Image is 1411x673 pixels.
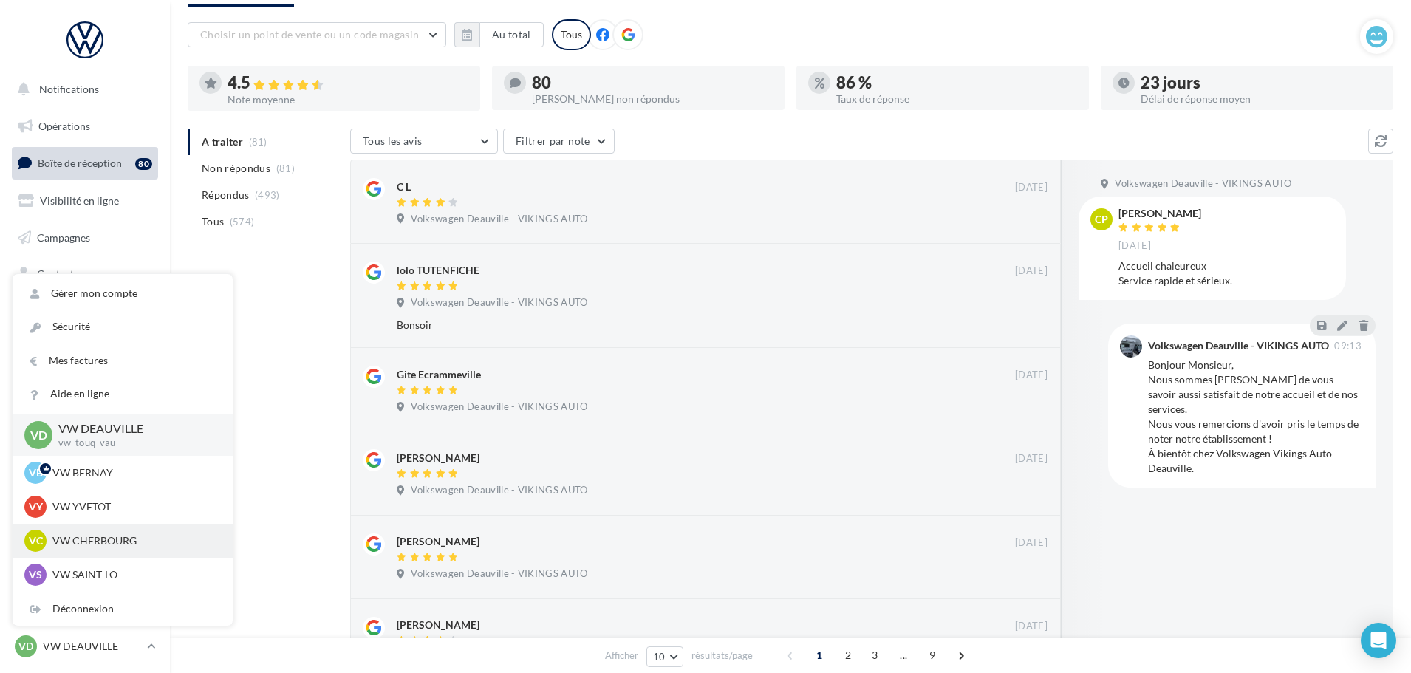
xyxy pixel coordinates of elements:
span: VB [29,465,43,480]
div: Tous [552,19,591,50]
a: Campagnes DataOnDemand [9,418,161,462]
span: résultats/page [691,649,753,663]
span: Volkswagen Deauville - VIKINGS AUTO [411,213,587,226]
span: 10 [653,651,666,663]
div: Bonsoir [397,318,952,332]
span: Notifications [39,83,99,95]
button: Au total [479,22,544,47]
a: Aide en ligne [13,378,233,411]
div: Accueil chaleureux Service rapide et sérieux. [1118,259,1334,288]
div: 86 % [836,75,1077,91]
a: VD VW DEAUVILLE [12,632,158,660]
div: 80 [135,158,152,170]
span: 1 [807,643,831,667]
button: 10 [646,646,684,667]
span: Campagnes [37,230,90,243]
span: Non répondus [202,161,270,176]
p: VW SAINT-LO [52,567,215,582]
div: Volkswagen Deauville - VIKINGS AUTO [1148,341,1329,351]
span: Répondus [202,188,250,202]
a: Campagnes [9,222,161,253]
div: [PERSON_NAME] [397,618,479,632]
span: VY [29,499,43,514]
span: Boîte de réception [38,157,122,169]
a: Calendrier [9,332,161,363]
div: Bonjour Monsieur, Nous sommes [PERSON_NAME] de vous savoir aussi satisfait de notre accueil et de... [1148,358,1364,476]
button: Au total [454,22,544,47]
span: Tous les avis [363,134,423,147]
span: [DATE] [1015,452,1048,465]
span: 09:13 [1334,341,1362,351]
div: C L [397,180,411,194]
span: [DATE] [1015,369,1048,382]
a: Mes factures [13,344,233,378]
div: [PERSON_NAME] [1118,208,1201,219]
a: Gérer mon compte [13,277,233,310]
a: Visibilité en ligne [9,185,161,216]
span: 9 [920,643,944,667]
a: Sécurité [13,310,233,344]
span: (493) [255,189,280,201]
span: [DATE] [1015,181,1048,194]
span: 2 [836,643,860,667]
span: Tous [202,214,224,229]
span: Contacts [37,267,78,280]
span: Opérations [38,120,90,132]
div: Note moyenne [228,95,468,105]
span: Volkswagen Deauville - VIKINGS AUTO [411,296,587,310]
p: VW BERNAY [52,465,215,480]
p: VW DEAUVILLE [43,639,141,654]
p: vw-touq-vau [58,437,209,450]
div: [PERSON_NAME] [397,451,479,465]
div: Taux de réponse [836,94,1077,104]
span: VD [30,426,47,443]
span: VS [29,567,42,582]
span: [DATE] [1015,620,1048,633]
span: Volkswagen Deauville - VIKINGS AUTO [411,484,587,497]
button: Tous les avis [350,129,498,154]
span: (81) [276,163,295,174]
div: 4.5 [228,75,468,92]
span: [DATE] [1015,536,1048,550]
p: VW CHERBOURG [52,533,215,548]
div: 80 [532,75,773,91]
span: Volkswagen Deauville - VIKINGS AUTO [411,567,587,581]
span: Volkswagen Deauville - VIKINGS AUTO [1115,177,1291,191]
span: Choisir un point de vente ou un code magasin [200,28,419,41]
div: lolo TUTENFICHE [397,263,479,278]
a: PLV et print personnalisable [9,369,161,412]
div: Gite Ecrammeville [397,367,481,382]
div: Délai de réponse moyen [1141,94,1381,104]
div: 23 jours [1141,75,1381,91]
span: CP [1095,212,1108,227]
div: [PERSON_NAME] non répondus [532,94,773,104]
a: Opérations [9,111,161,142]
span: VD [18,639,33,654]
button: Filtrer par note [503,129,615,154]
p: VW YVETOT [52,499,215,514]
div: Déconnexion [13,592,233,626]
span: ... [892,643,915,667]
div: [PERSON_NAME] [397,534,479,549]
button: Notifications [9,74,155,105]
span: Afficher [605,649,638,663]
span: Volkswagen Deauville - VIKINGS AUTO [411,400,587,414]
div: Open Intercom Messenger [1361,623,1396,658]
a: Boîte de réception80 [9,147,161,179]
button: Choisir un point de vente ou un code magasin [188,22,446,47]
span: [DATE] [1015,264,1048,278]
a: Médiathèque [9,295,161,327]
p: VW DEAUVILLE [58,420,209,437]
span: [DATE] [1118,239,1151,253]
span: Visibilité en ligne [40,194,119,207]
span: 3 [863,643,886,667]
span: (574) [230,216,255,228]
span: VC [29,533,43,548]
a: Contacts [9,259,161,290]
